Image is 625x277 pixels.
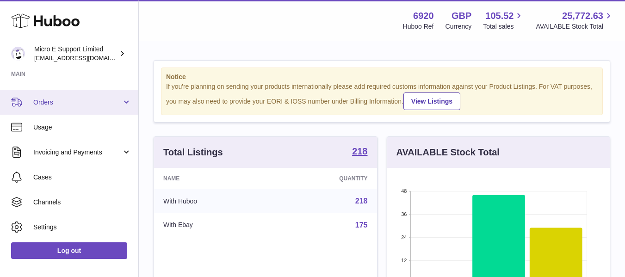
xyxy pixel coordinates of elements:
a: 175 [355,221,368,229]
span: AVAILABLE Stock Total [536,22,614,31]
span: [EMAIL_ADDRESS][DOMAIN_NAME] [34,54,136,62]
a: Log out [11,242,127,259]
text: 24 [401,234,407,240]
div: If you're planning on sending your products internationally please add required customs informati... [166,82,598,110]
span: Usage [33,123,131,132]
span: 105.52 [485,10,514,22]
span: Cases [33,173,131,182]
span: Channels [33,198,131,207]
strong: 218 [352,147,367,156]
strong: Notice [166,73,598,81]
span: Total sales [483,22,524,31]
td: With Ebay [154,213,272,237]
text: 36 [401,211,407,217]
a: 218 [355,197,368,205]
img: contact@micropcsupport.com [11,47,25,61]
th: Quantity [272,168,377,189]
a: 25,772.63 AVAILABLE Stock Total [536,10,614,31]
div: Micro E Support Limited [34,45,118,62]
span: Invoicing and Payments [33,148,122,157]
strong: 6920 [413,10,434,22]
h3: AVAILABLE Stock Total [396,146,500,159]
span: Settings [33,223,131,232]
strong: GBP [452,10,471,22]
span: 25,772.63 [562,10,603,22]
span: Orders [33,98,122,107]
th: Name [154,168,272,189]
a: 105.52 Total sales [483,10,524,31]
a: 218 [352,147,367,158]
div: Currency [446,22,472,31]
td: With Huboo [154,189,272,213]
a: View Listings [403,92,460,110]
text: 12 [401,258,407,263]
div: Huboo Ref [403,22,434,31]
text: 48 [401,188,407,194]
h3: Total Listings [163,146,223,159]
